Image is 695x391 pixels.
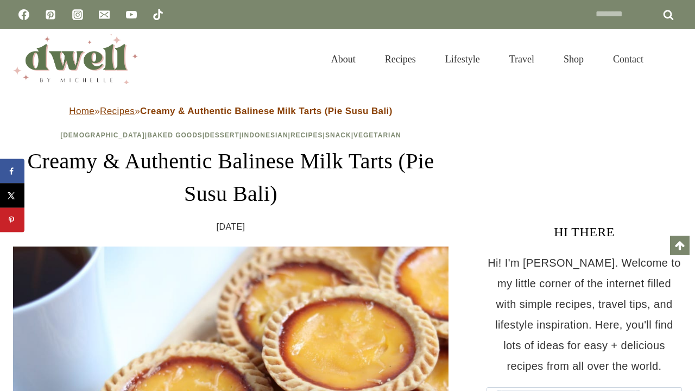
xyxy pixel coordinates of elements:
a: Facebook [13,4,35,26]
a: [DEMOGRAPHIC_DATA] [60,131,145,139]
a: YouTube [121,4,142,26]
h3: HI THERE [486,222,682,242]
a: Contact [598,40,658,78]
a: Indonesian [242,131,288,139]
a: Lifestyle [431,40,495,78]
a: Instagram [67,4,89,26]
a: Scroll to top [670,236,690,255]
a: TikTok [147,4,169,26]
a: Snack [325,131,351,139]
a: Recipes [290,131,323,139]
a: Recipes [100,106,135,116]
nav: Primary Navigation [317,40,658,78]
p: Hi! I'm [PERSON_NAME]. Welcome to my little corner of the internet filled with simple recipes, tr... [486,253,682,376]
span: » » [69,106,393,116]
a: Shop [549,40,598,78]
a: Email [93,4,115,26]
time: [DATE] [217,219,245,235]
span: | | | | | | [60,131,401,139]
img: DWELL by michelle [13,34,138,84]
a: Baked Goods [147,131,203,139]
a: Home [69,106,94,116]
a: Travel [495,40,549,78]
a: Recipes [370,40,431,78]
a: Pinterest [40,4,61,26]
strong: Creamy & Authentic Balinese Milk Tarts (Pie Susu Bali) [140,106,393,116]
a: Vegetarian [353,131,401,139]
h1: Creamy & Authentic Balinese Milk Tarts (Pie Susu Bali) [13,145,448,210]
button: View Search Form [664,50,682,68]
a: About [317,40,370,78]
a: Dessert [205,131,239,139]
